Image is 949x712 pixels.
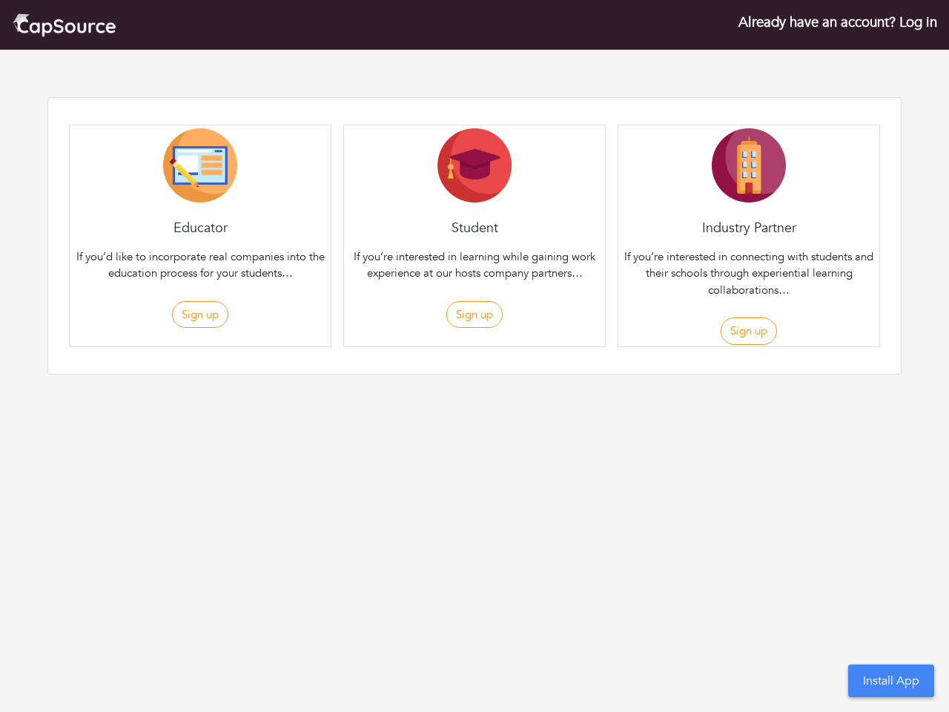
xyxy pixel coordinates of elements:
[712,128,786,202] img: Company-Icon-7f8a26afd1715722aa5ae9dc11300c11ceeb4d32eda0db0d61c21d11b95ecac6.png
[618,220,879,237] h4: Industry Partner
[848,665,934,697] button: Install App
[172,301,228,329] button: Sign up
[163,128,237,202] img: Educator-Icon-31d5a1e457ca3f5474c6b92ab10a5d5101c9f8fbafba7b88091835f1a8db102f.png
[347,248,602,282] p: If you’re interested in learning while gaining work experience at our hosts company partners…
[738,13,937,32] a: Already have an account? Log in
[344,220,605,237] h4: Student
[721,317,777,345] button: Sign up
[621,248,876,299] p: If you’re interested in connecting with students and their schools through experiential learning ...
[446,301,503,329] button: Sign up
[12,12,116,38] img: cap_logo.png
[73,248,328,282] p: If you’d like to incorporate real companies into the education process for your students…
[70,220,331,237] h4: Educator
[437,128,512,202] img: Student-Icon-6b6867cbad302adf8029cb3ecf392088beec6a544309a027beb5b4b4576828a8.png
